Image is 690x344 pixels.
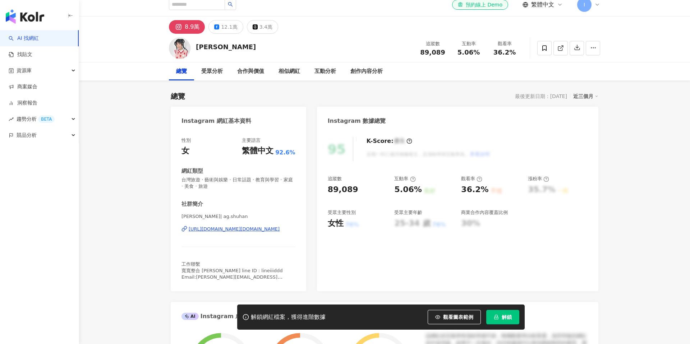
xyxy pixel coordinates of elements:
[367,137,412,145] div: K-Score :
[328,184,358,195] div: 89,089
[461,184,488,195] div: 36.2%
[486,310,519,324] button: 解鎖
[17,62,32,79] span: 資源庫
[428,310,481,324] button: 觀看圖表範例
[443,314,473,320] span: 觀看圖表範例
[247,20,278,34] button: 3.4萬
[9,51,32,58] a: 找貼文
[328,117,386,125] div: Instagram 數據總覽
[181,167,203,175] div: 網紅類型
[515,93,567,99] div: 最後更新日期：[DATE]
[181,177,295,190] span: 台灣旅遊 · 藝術與娛樂 · 日常話題 · 教育與學習 · 家庭 · 美食 · 旅遊
[350,67,383,76] div: 創作內容分析
[531,1,554,9] span: 繁體中文
[242,145,273,157] div: 繁體中文
[237,67,264,76] div: 合作與價值
[528,176,549,182] div: 漲粉率
[196,42,256,51] div: [PERSON_NAME]
[251,313,326,321] div: 解鎖網紅檔案，獲得進階數據
[201,67,223,76] div: 受眾分析
[221,22,237,32] div: 12.1萬
[17,127,37,143] span: 競品分析
[455,40,482,47] div: 互動率
[181,117,251,125] div: Instagram 網紅基本資料
[169,20,205,34] button: 8.9萬
[394,209,422,216] div: 受眾主要年齡
[38,116,55,123] div: BETA
[394,176,415,182] div: 互動率
[9,83,37,90] a: 商案媒合
[208,20,243,34] button: 12.1萬
[394,184,422,195] div: 5.06%
[275,149,295,157] span: 92.6%
[189,226,280,232] div: [URL][DOMAIN_NAME][DOMAIN_NAME]
[181,226,295,232] a: [URL][DOMAIN_NAME][DOMAIN_NAME]
[9,35,39,42] a: searchAI 找網紅
[420,48,445,56] span: 89,089
[584,1,585,9] span: I
[419,40,446,47] div: 追蹤數
[169,37,190,59] img: KOL Avatar
[259,22,272,32] div: 3.4萬
[181,137,191,144] div: 性別
[228,2,233,7] span: search
[502,314,512,320] span: 解鎖
[457,49,480,56] span: 5.06%
[176,67,187,76] div: 總覽
[242,137,261,144] div: 主要語言
[493,49,516,56] span: 36.2%
[461,209,508,216] div: 商業合作內容覆蓋比例
[279,67,300,76] div: 相似網紅
[171,91,185,101] div: 總覽
[181,200,203,208] div: 社群簡介
[491,40,518,47] div: 觀看率
[181,213,295,220] span: [PERSON_NAME]| ag.shuhan
[573,92,598,101] div: 近三個月
[181,261,282,287] span: 工作聯繫 寬寬整合 [PERSON_NAME] line ID : lineiiiddd Email:[PERSON_NAME][EMAIL_ADDRESS][DOMAIN_NAME]
[9,99,37,107] a: 洞察報告
[6,9,44,24] img: logo
[181,145,189,157] div: 女
[458,1,502,8] div: 預約線上 Demo
[328,218,344,229] div: 女性
[494,315,499,320] span: lock
[185,22,199,32] div: 8.9萬
[17,111,55,127] span: 趨勢分析
[314,67,336,76] div: 互動分析
[9,117,14,122] span: rise
[328,209,356,216] div: 受眾主要性別
[461,176,482,182] div: 觀看率
[328,176,342,182] div: 追蹤數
